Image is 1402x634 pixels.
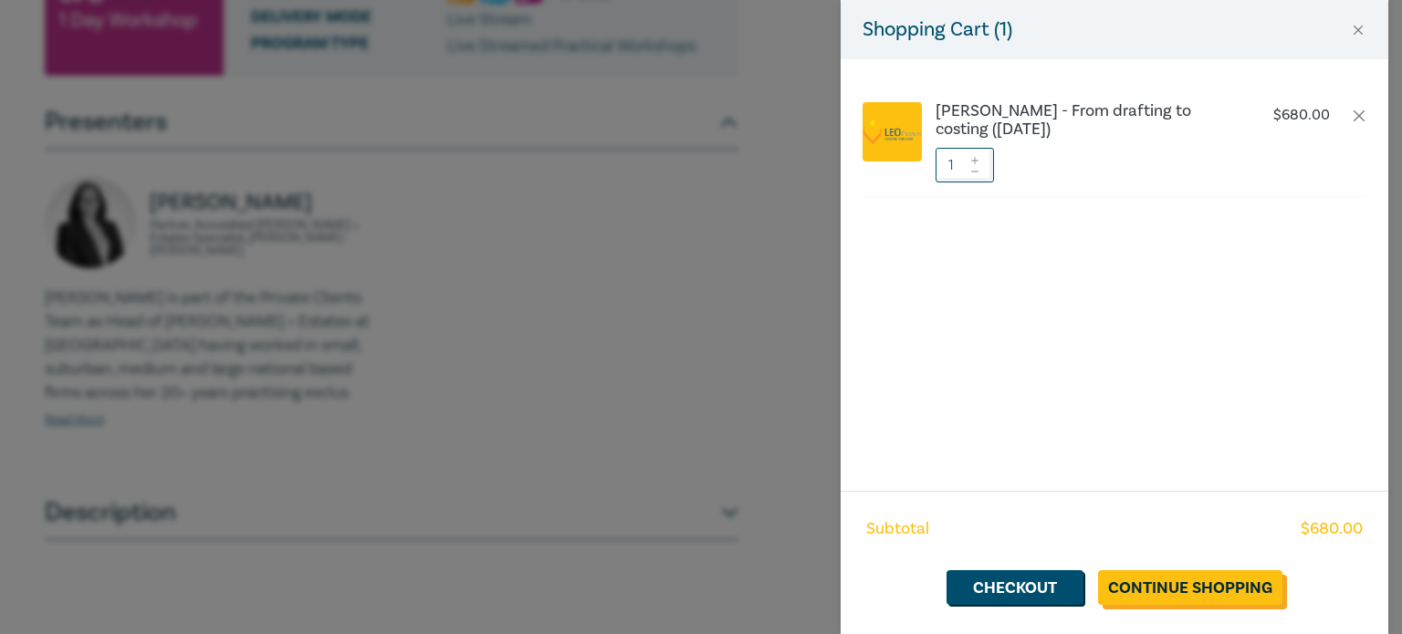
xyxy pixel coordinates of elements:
span: $ 680.00 [1301,517,1363,541]
p: $ 680.00 [1273,107,1330,124]
img: logo.png [863,119,922,145]
input: 1 [936,148,994,182]
button: Close [1350,22,1366,38]
a: [PERSON_NAME] - From drafting to costing ([DATE]) [936,102,1239,139]
a: Continue Shopping [1098,570,1282,605]
h5: Shopping Cart ( 1 ) [863,15,1012,45]
span: Subtotal [866,517,929,541]
a: Checkout [947,570,1083,605]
